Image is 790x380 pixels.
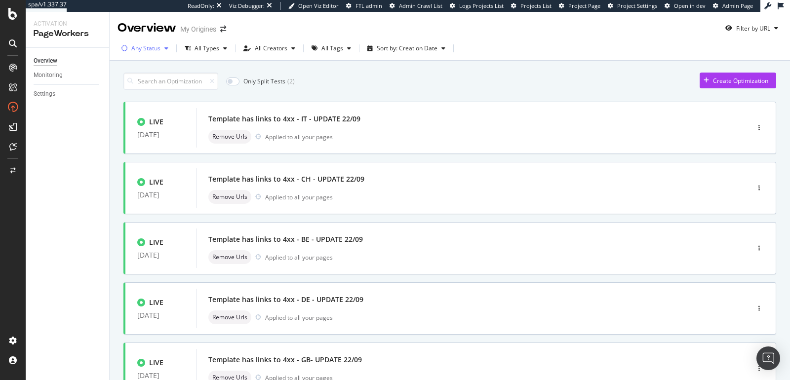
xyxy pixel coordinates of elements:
span: Logs Projects List [459,2,504,9]
input: Search an Optimization [123,73,218,90]
div: All Tags [321,45,343,51]
div: Monitoring [34,70,63,80]
a: Project Page [559,2,600,10]
div: [DATE] [137,131,184,139]
button: All Types [181,40,231,56]
span: Project Page [568,2,600,9]
div: Template has links to 4xx - IT - UPDATE 22/09 [208,114,360,124]
button: All Creators [239,40,299,56]
div: LIVE [149,298,163,307]
div: Overview [34,56,57,66]
a: Overview [34,56,102,66]
div: Template has links to 4xx - GB- UPDATE 22/09 [208,355,362,365]
div: Only Split Tests [243,77,285,85]
div: arrow-right-arrow-left [220,26,226,33]
div: Template has links to 4xx - BE - UPDATE 22/09 [208,234,363,244]
div: Sort by: Creation Date [377,45,437,51]
a: Logs Projects List [450,2,504,10]
div: Create Optimization [713,76,768,85]
div: Activation [34,20,101,28]
div: neutral label [208,130,251,144]
a: Admin Page [713,2,753,10]
div: [DATE] [137,191,184,199]
div: My Origines [180,24,216,34]
div: LIVE [149,177,163,187]
span: Project Settings [617,2,657,9]
div: Applied to all your pages [265,193,333,201]
div: [DATE] [137,372,184,380]
div: Any Status [131,45,160,51]
div: Viz Debugger: [229,2,265,10]
div: Applied to all your pages [265,253,333,262]
button: Filter by URL [721,20,782,36]
div: PageWorkers [34,28,101,39]
span: Remove Urls [212,254,247,260]
div: neutral label [208,190,251,204]
button: Sort by: Creation Date [363,40,449,56]
span: Remove Urls [212,314,247,320]
div: Filter by URL [736,24,770,33]
a: Monitoring [34,70,102,80]
a: Settings [34,89,102,99]
div: [DATE] [137,311,184,319]
span: Projects List [520,2,552,9]
div: Applied to all your pages [265,133,333,141]
div: neutral label [208,310,251,324]
a: FTL admin [346,2,382,10]
div: LIVE [149,237,163,247]
div: Applied to all your pages [265,313,333,322]
div: Template has links to 4xx - CH - UPDATE 22/09 [208,174,364,184]
div: ( 2 ) [287,77,295,85]
a: Admin Crawl List [390,2,442,10]
div: All Creators [255,45,287,51]
span: FTL admin [355,2,382,9]
div: ReadOnly: [188,2,214,10]
a: Project Settings [608,2,657,10]
span: Admin Page [722,2,753,9]
div: neutral label [208,250,251,264]
div: LIVE [149,117,163,127]
span: Admin Crawl List [399,2,442,9]
span: Open Viz Editor [298,2,339,9]
div: Template has links to 4xx - DE - UPDATE 22/09 [208,295,363,304]
span: Open in dev [674,2,706,9]
div: [DATE] [137,251,184,259]
div: All Types [195,45,219,51]
div: Open Intercom Messenger [756,346,780,370]
div: Overview [118,20,176,37]
button: Any Status [118,40,172,56]
div: Settings [34,89,55,99]
a: Open in dev [665,2,706,10]
button: Create Optimization [700,73,776,88]
div: LIVE [149,358,163,368]
span: Remove Urls [212,134,247,140]
a: Projects List [511,2,552,10]
a: Open Viz Editor [288,2,339,10]
span: Remove Urls [212,194,247,200]
button: All Tags [308,40,355,56]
